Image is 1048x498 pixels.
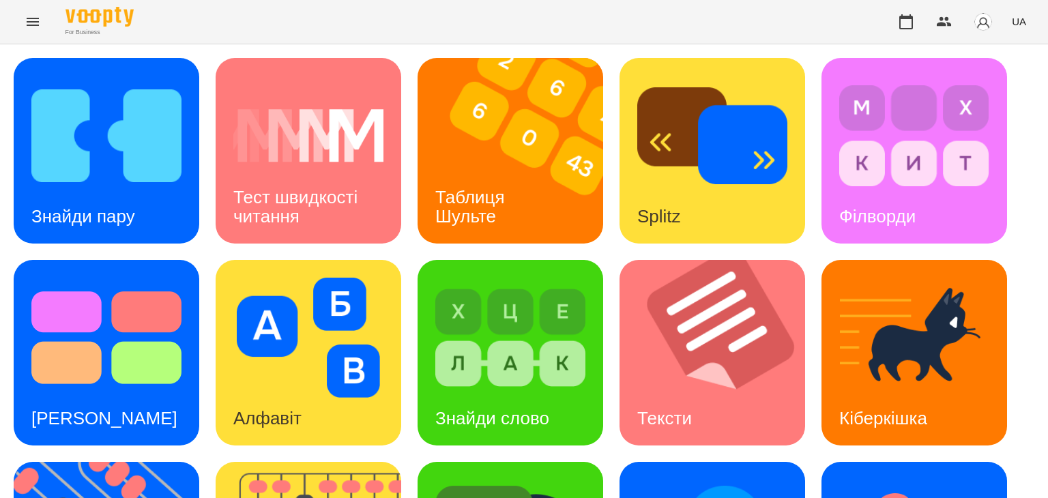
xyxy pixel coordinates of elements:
a: SplitzSplitz [620,58,805,244]
img: Splitz [637,76,787,196]
button: UA [1006,9,1032,34]
h3: Кіберкішка [839,408,927,428]
img: Таблиця Шульте [418,58,620,244]
img: Кіберкішка [839,278,989,398]
img: Алфавіт [233,278,383,398]
img: Знайди слово [435,278,585,398]
a: Таблиця ШультеТаблиця Шульте [418,58,603,244]
h3: Знайди пару [31,206,135,226]
img: Тест Струпа [31,278,181,398]
a: Тест швидкості читанняТест швидкості читання [216,58,401,244]
a: ТекстиТексти [620,260,805,445]
h3: [PERSON_NAME] [31,408,177,428]
img: Філворди [839,76,989,196]
a: КіберкішкаКіберкішка [821,260,1007,445]
img: Voopty Logo [65,7,134,27]
h3: Таблиця Шульте [435,187,510,226]
h3: Тексти [637,408,692,428]
a: АлфавітАлфавіт [216,260,401,445]
span: For Business [65,28,134,37]
img: Тексти [620,260,822,445]
img: Тест швидкості читання [233,76,383,196]
a: ФілвордиФілворди [821,58,1007,244]
a: Знайди словоЗнайди слово [418,260,603,445]
span: UA [1012,14,1026,29]
h3: Алфавіт [233,408,302,428]
a: Тест Струпа[PERSON_NAME] [14,260,199,445]
button: Menu [16,5,49,38]
img: avatar_s.png [974,12,993,31]
h3: Філворди [839,206,916,226]
h3: Тест швидкості читання [233,187,362,226]
a: Знайди паруЗнайди пару [14,58,199,244]
h3: Знайди слово [435,408,549,428]
h3: Splitz [637,206,681,226]
img: Знайди пару [31,76,181,196]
